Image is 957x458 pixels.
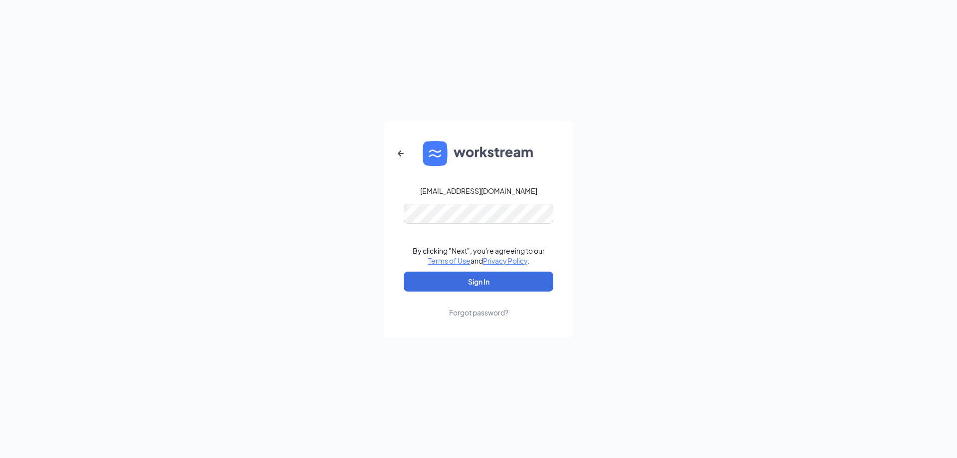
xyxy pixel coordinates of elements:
[449,292,508,317] a: Forgot password?
[389,142,413,165] button: ArrowLeftNew
[395,148,407,159] svg: ArrowLeftNew
[413,246,545,266] div: By clicking "Next", you're agreeing to our and .
[420,186,537,196] div: [EMAIL_ADDRESS][DOMAIN_NAME]
[449,307,508,317] div: Forgot password?
[428,256,471,265] a: Terms of Use
[483,256,527,265] a: Privacy Policy
[423,141,534,166] img: WS logo and Workstream text
[404,272,553,292] button: Sign In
